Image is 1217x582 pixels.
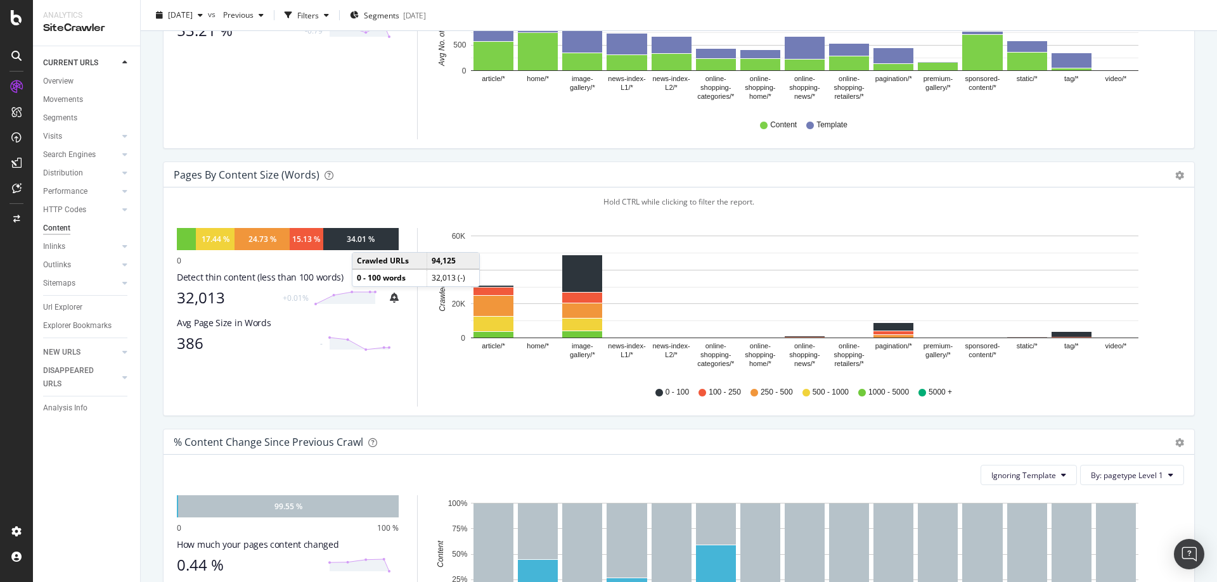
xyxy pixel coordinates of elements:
span: 2025 Sep. 30th [168,9,193,20]
text: premium- [924,75,953,83]
div: Segments [43,111,77,125]
div: 386 [177,334,312,352]
text: 50% [452,550,467,559]
div: 17.44 % [202,234,229,244]
td: 32,013 (-) [427,269,479,286]
text: premium- [924,343,953,350]
text: home/* [749,93,772,101]
text: gallery/* [570,84,595,92]
a: Sitemaps [43,277,119,290]
text: home/* [527,75,550,83]
div: +0.01% [283,293,309,303]
a: Performance [43,185,119,198]
div: Outlinks [43,258,71,272]
text: news/* [794,93,816,101]
text: article/* [482,343,505,350]
text: pagination/* [875,75,913,83]
div: Analysis Info [43,402,87,415]
button: Segments[DATE] [345,5,431,25]
text: 500 [453,41,466,50]
div: How much your pages content changed [177,538,399,551]
div: Performance [43,185,87,198]
div: Visits [43,130,62,143]
text: news-index- [652,75,690,83]
span: Previous [218,9,254,20]
text: static/* [1017,75,1038,83]
button: Ignoring Template [981,465,1077,485]
a: Segments [43,111,131,125]
text: online- [794,343,815,350]
a: Distribution [43,167,119,180]
div: DISAPPEARED URLS [43,364,107,391]
div: Analytics [43,10,130,21]
span: 1000 - 5000 [868,387,909,398]
div: Explorer Bookmarks [43,319,112,332]
div: Avg Page Size in Words [177,317,399,329]
text: shopping- [700,351,731,359]
text: shopping- [700,84,731,92]
div: Open Intercom Messenger [1174,539,1204,569]
div: Pages by Content Size (Words) [174,168,319,181]
text: content/* [969,351,996,359]
span: vs [208,8,218,19]
div: Detect thin content (less than 100 words) [177,271,399,284]
text: home/* [527,343,550,350]
text: online- [705,75,726,83]
div: 0 [177,255,181,266]
text: news-index- [608,343,646,350]
div: Content [43,222,70,235]
a: Inlinks [43,240,119,253]
span: 0 - 100 [666,387,689,398]
text: article/* [482,75,505,83]
text: tag/* [1064,343,1079,350]
div: Inlinks [43,240,65,253]
text: shopping- [834,84,865,92]
a: CURRENT URLS [43,56,119,70]
div: NEW URLS [43,346,80,359]
text: sponsored- [965,75,1000,83]
div: SiteCrawler [43,21,130,35]
text: online- [794,75,815,83]
a: Visits [43,130,119,143]
div: 53.21 % [177,22,297,39]
text: categories/* [697,360,735,368]
span: 100 - 250 [709,387,741,398]
text: 100% [448,499,468,508]
a: Analysis Info [43,402,131,415]
text: online- [839,343,860,350]
text: categories/* [697,93,735,101]
text: Crawled URLs [438,263,447,312]
td: 94,125 [427,253,479,269]
text: 20K [452,300,465,308]
span: 5000 + [929,387,952,398]
button: Filters [280,5,334,25]
text: shopping- [745,84,776,92]
span: 500 - 1000 [813,387,849,398]
div: 32,013 [177,289,275,307]
div: 24.73 % [248,234,276,244]
span: Segments [364,9,399,20]
button: By: pagetype Level 1 [1080,465,1184,485]
a: Url Explorer [43,301,131,314]
div: gear [1175,171,1184,180]
text: tag/* [1064,75,1079,83]
div: 0.44 % [177,556,323,574]
div: 34.01 % [347,234,375,244]
text: pagination/* [875,343,913,350]
div: 15.13 % [292,234,320,244]
text: content/* [969,84,996,92]
a: HTTP Codes [43,203,119,217]
text: news-index- [652,343,690,350]
a: Content [43,222,131,235]
div: Sitemaps [43,277,75,290]
text: static/* [1017,343,1038,350]
svg: A chart. [433,228,1175,375]
div: 100 % [377,522,399,533]
div: Url Explorer [43,301,82,314]
a: NEW URLS [43,346,119,359]
text: 75% [452,524,467,533]
text: news/* [794,360,816,368]
div: 0 [177,522,181,533]
td: Crawled URLs [352,253,427,269]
